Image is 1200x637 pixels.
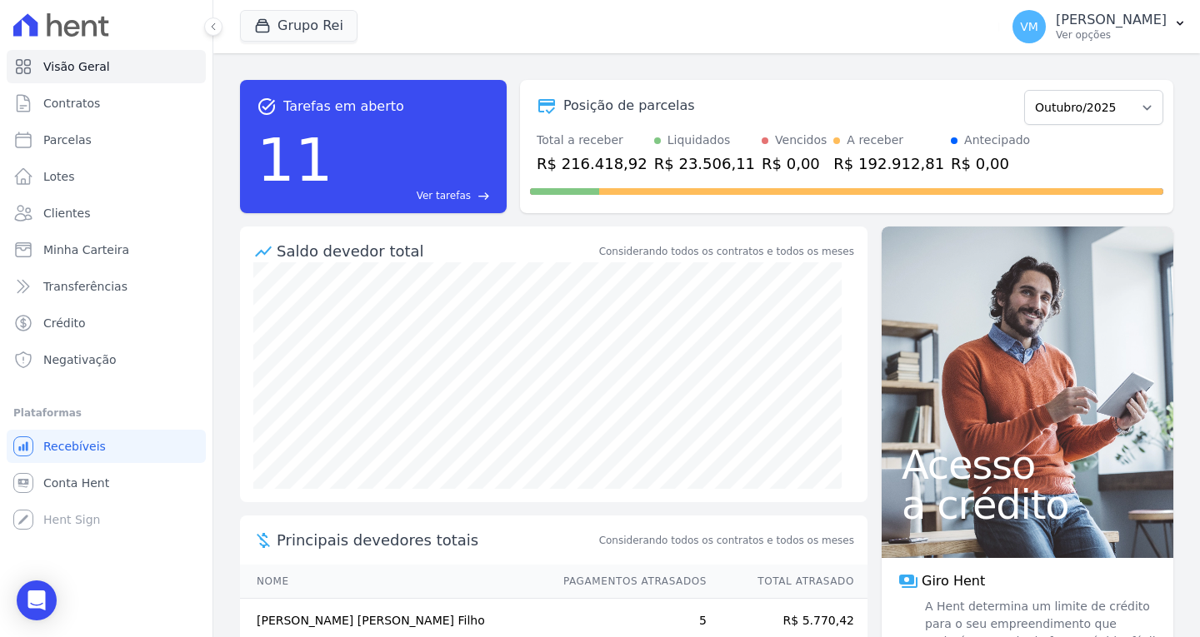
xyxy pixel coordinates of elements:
span: Parcelas [43,132,92,148]
div: R$ 0,00 [762,152,827,175]
div: R$ 0,00 [951,152,1030,175]
span: Crédito [43,315,86,331]
span: Ver tarefas [417,188,471,203]
span: task_alt [257,97,277,117]
button: VM [PERSON_NAME] Ver opções [999,3,1200,50]
a: Clientes [7,197,206,230]
span: VM [1020,21,1038,32]
a: Conta Hent [7,466,206,500]
span: a crédito [902,485,1153,525]
span: Visão Geral [43,58,110,75]
p: [PERSON_NAME] [1056,12,1167,28]
div: Saldo devedor total [277,240,596,262]
div: Liquidados [667,132,731,149]
a: Crédito [7,306,206,340]
div: Open Intercom Messenger [17,580,57,620]
div: Posição de parcelas [563,96,695,116]
div: Considerando todos os contratos e todos os meses [599,244,854,259]
span: Recebíveis [43,438,106,455]
span: Contratos [43,95,100,112]
span: Principais devedores totais [277,529,596,551]
a: Recebíveis [7,430,206,463]
div: R$ 192.912,81 [833,152,944,175]
a: Ver tarefas east [340,188,490,203]
span: Considerando todos os contratos e todos os meses [599,533,854,548]
span: east [477,190,490,202]
p: Ver opções [1056,28,1167,42]
th: Total Atrasado [707,565,867,599]
a: Minha Carteira [7,233,206,266]
div: R$ 216.418,92 [537,152,647,175]
div: 11 [257,117,333,203]
th: Pagamentos Atrasados [547,565,707,599]
a: Lotes [7,160,206,193]
a: Transferências [7,270,206,303]
div: Plataformas [13,403,199,423]
span: Minha Carteira [43,241,129,258]
div: R$ 23.506,11 [654,152,755,175]
span: Tarefas em aberto [283,97,404,117]
div: Antecipado [964,132,1030,149]
span: Giro Hent [922,571,985,591]
span: Transferências [43,278,127,295]
a: Negativação [7,343,206,376]
button: Grupo Rei [240,10,357,42]
div: Vencidos [775,132,827,149]
span: Acesso [902,445,1153,485]
div: Total a receber [537,132,647,149]
div: A receber [847,132,903,149]
span: Conta Hent [43,475,109,491]
a: Contratos [7,87,206,120]
a: Parcelas [7,123,206,157]
span: Lotes [43,168,75,185]
th: Nome [240,565,547,599]
span: Clientes [43,205,90,221]
a: Visão Geral [7,50,206,83]
span: Negativação [43,351,117,368]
